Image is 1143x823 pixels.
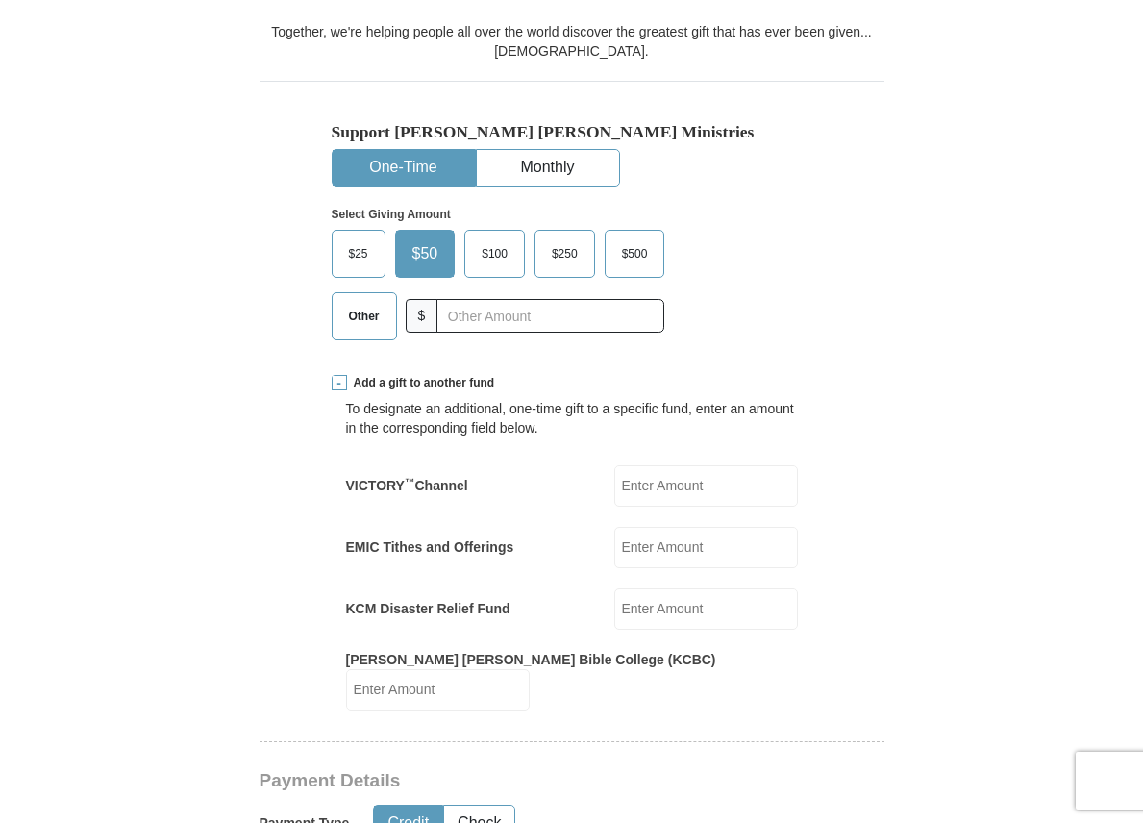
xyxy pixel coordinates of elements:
[542,239,587,268] span: $250
[406,299,438,333] span: $
[339,239,378,268] span: $25
[339,302,389,331] span: Other
[347,375,495,391] span: Add a gift to another fund
[260,770,750,792] h3: Payment Details
[346,399,798,437] div: To designate an additional, one-time gift to a specific fund, enter an amount in the correspondin...
[405,476,415,487] sup: ™
[346,650,716,669] label: [PERSON_NAME] [PERSON_NAME] Bible College (KCBC)
[346,537,514,557] label: EMIC Tithes and Offerings
[333,150,475,186] button: One-Time
[614,527,798,568] input: Enter Amount
[436,299,664,333] input: Other Amount
[612,239,658,268] span: $500
[346,476,468,495] label: VICTORY Channel
[614,588,798,630] input: Enter Amount
[472,239,517,268] span: $100
[332,122,812,142] h5: Support [PERSON_NAME] [PERSON_NAME] Ministries
[346,599,510,618] label: KCM Disaster Relief Fund
[403,239,448,268] span: $50
[614,465,798,507] input: Enter Amount
[477,150,619,186] button: Monthly
[332,208,451,221] strong: Select Giving Amount
[260,22,884,61] div: Together, we're helping people all over the world discover the greatest gift that has ever been g...
[346,669,530,711] input: Enter Amount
